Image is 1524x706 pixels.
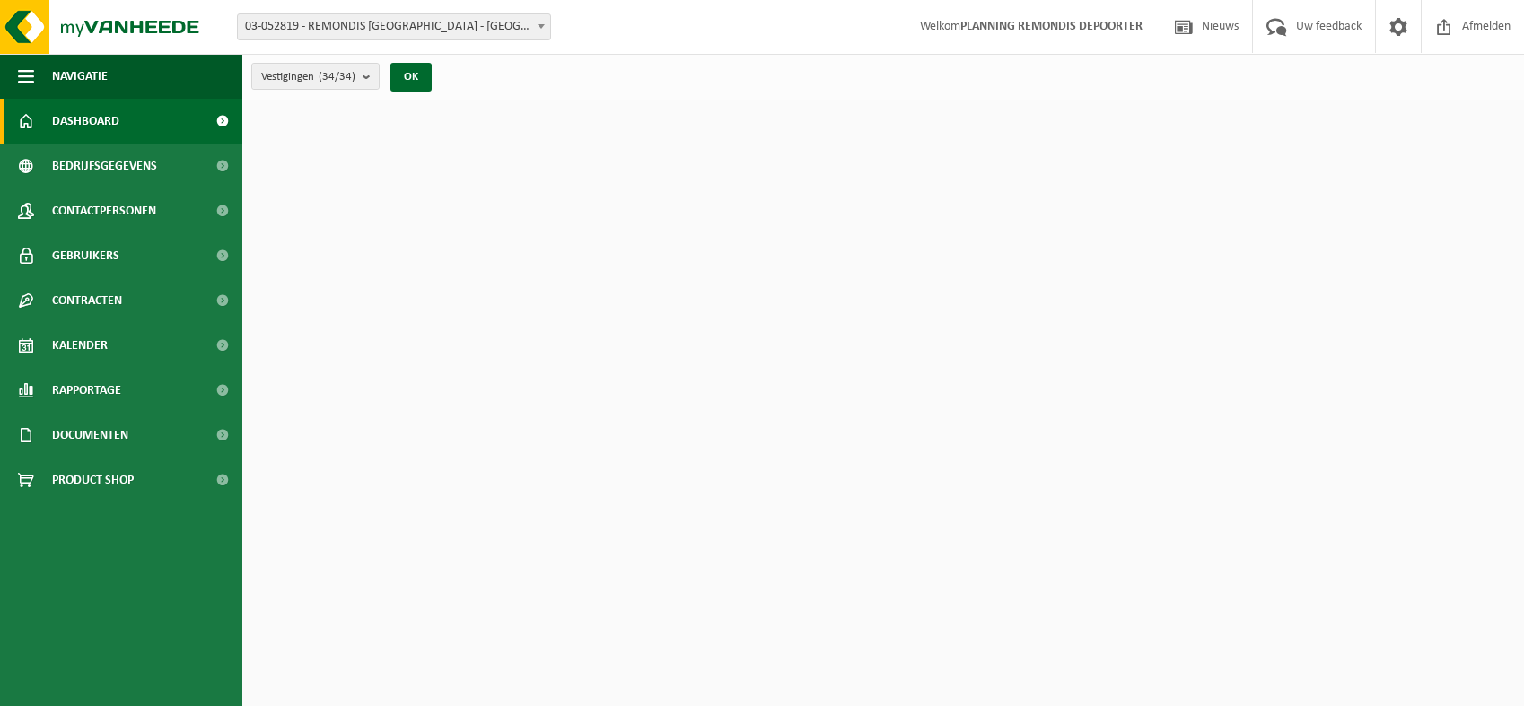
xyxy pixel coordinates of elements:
[238,14,550,39] span: 03-052819 - REMONDIS WEST-VLAANDEREN - OOSTENDE
[261,64,355,91] span: Vestigingen
[52,278,122,323] span: Contracten
[960,20,1143,33] strong: PLANNING REMONDIS DEPOORTER
[52,144,157,188] span: Bedrijfsgegevens
[251,63,380,90] button: Vestigingen(34/34)
[52,368,121,413] span: Rapportage
[237,13,551,40] span: 03-052819 - REMONDIS WEST-VLAANDEREN - OOSTENDE
[319,71,355,83] count: (34/34)
[52,54,108,99] span: Navigatie
[52,99,119,144] span: Dashboard
[52,323,108,368] span: Kalender
[52,458,134,502] span: Product Shop
[390,63,432,92] button: OK
[52,233,119,278] span: Gebruikers
[52,413,128,458] span: Documenten
[52,188,156,233] span: Contactpersonen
